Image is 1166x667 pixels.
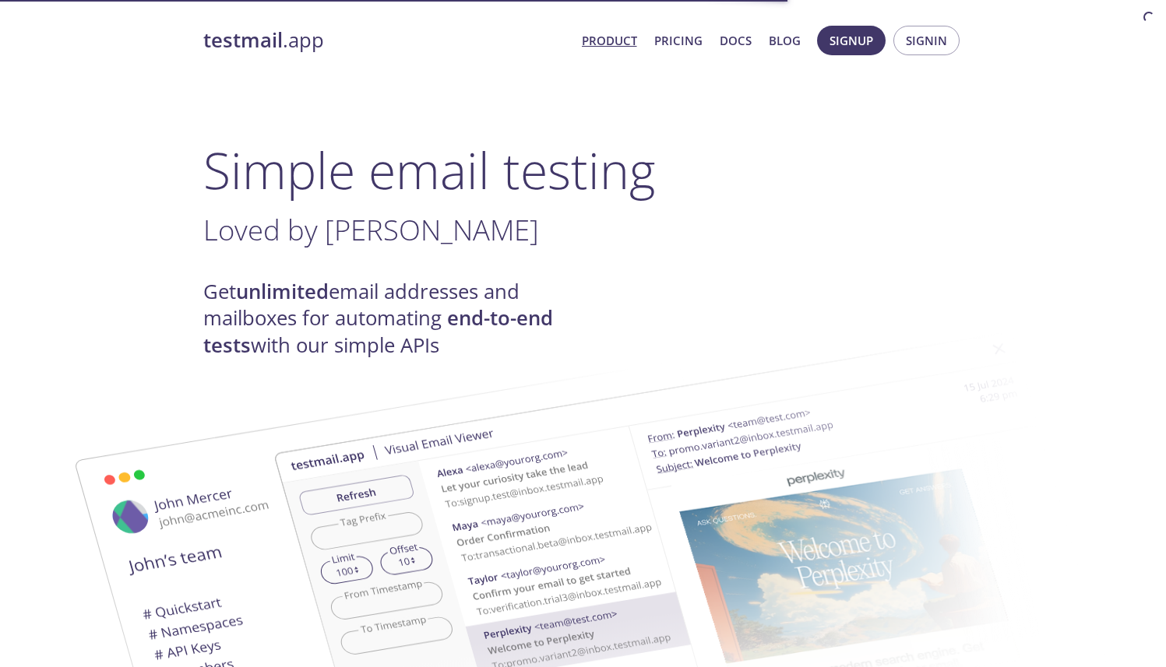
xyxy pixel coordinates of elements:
[203,140,963,200] h1: Simple email testing
[582,30,637,51] a: Product
[769,30,801,51] a: Blog
[906,30,947,51] span: Signin
[236,278,329,305] strong: unlimited
[817,26,886,55] button: Signup
[203,210,539,249] span: Loved by [PERSON_NAME]
[830,30,873,51] span: Signup
[203,26,283,54] strong: testmail
[203,279,583,359] h4: Get email addresses and mailboxes for automating with our simple APIs
[893,26,960,55] button: Signin
[654,30,703,51] a: Pricing
[203,304,553,358] strong: end-to-end tests
[203,27,569,54] a: testmail.app
[720,30,752,51] a: Docs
